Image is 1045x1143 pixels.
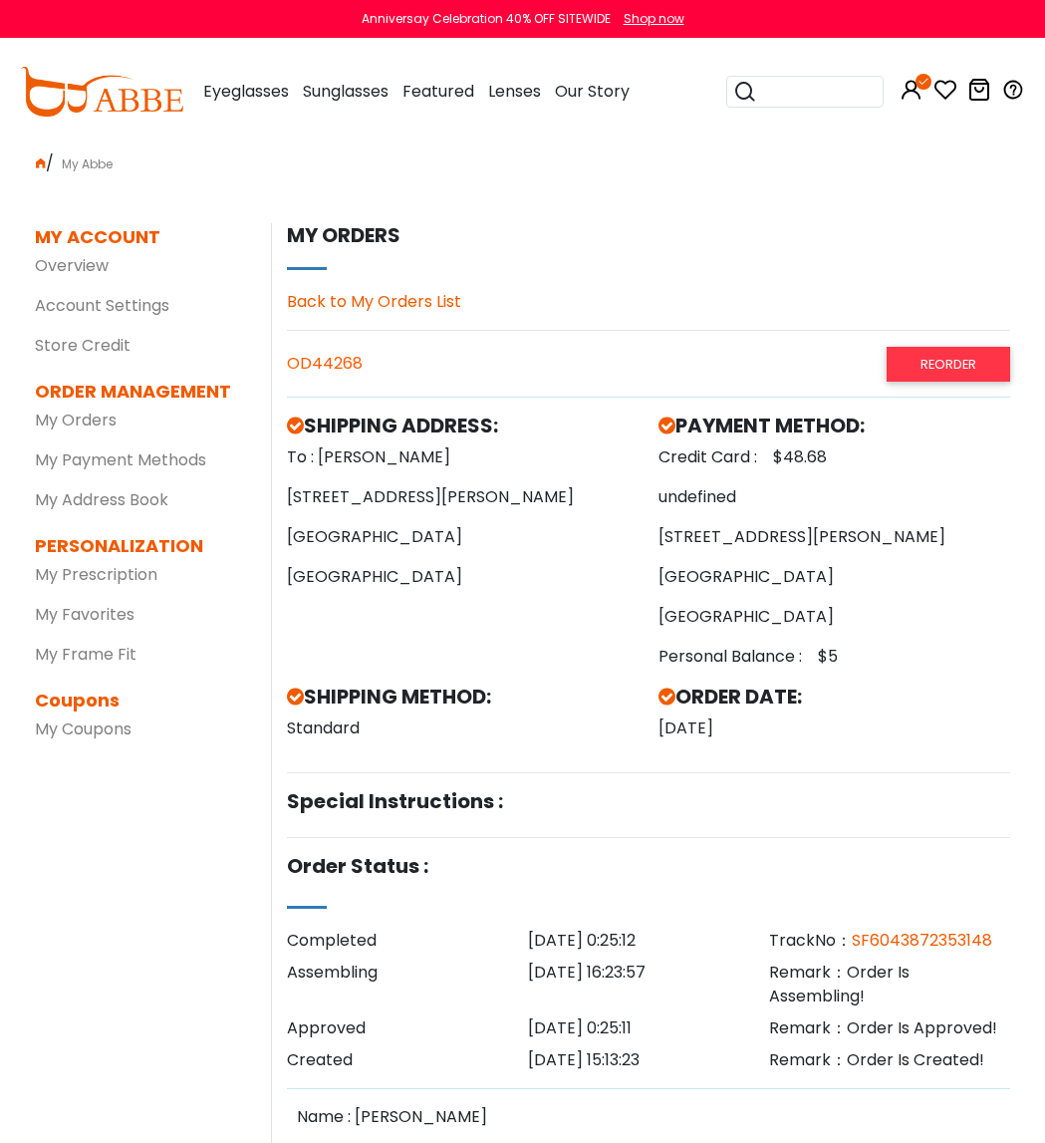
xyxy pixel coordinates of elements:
div: Created [287,1048,528,1072]
h5: SHIPPING ADDRESS: [287,414,639,437]
a: My Favorites [35,603,134,626]
dt: ORDER MANAGEMENT [35,378,241,405]
div: Anniversay Celebration 40% OFF SITEWIDE [362,10,611,28]
dt: PERSONALIZATION [35,532,241,559]
dt: MY ACCOUNT [35,223,160,250]
div: [DATE] 15:13:23 [528,1048,769,1072]
div: [DATE] 0:25:11 [528,1016,769,1040]
div: Remark：Order Is Approved! [769,1016,1010,1040]
span: Lenses [488,80,541,103]
h5: Order Status : [287,854,428,878]
span: Sunglasses [303,80,389,103]
div: TrackNo： [769,929,1010,953]
div: Completed [287,929,528,953]
div: Approved [287,1016,528,1040]
span: Featured [402,80,474,103]
div: [DATE] 0:25:12 [528,929,769,953]
p: Credit Card : $48.68 [658,445,1010,469]
a: SF6043872353148 [852,929,992,952]
a: My Orders [35,409,117,431]
a: Shop now [614,10,684,27]
a: My Frame Fit [35,643,136,666]
p: [GEOGRAPHIC_DATA] [658,605,1010,629]
a: Store Credit [35,334,131,357]
div: Remark：Order Is Assembling! [769,961,1010,1008]
p: [STREET_ADDRESS][PERSON_NAME] [658,525,1010,549]
h5: ORDER DATE: [658,685,1010,709]
a: Back to My Orders List [287,290,461,313]
p: [GEOGRAPHIC_DATA] [287,565,639,589]
p: undefined [658,485,1010,509]
div: Remark：Order Is Created! [769,1048,1010,1072]
h5: PAYMENT METHOD: [658,414,1010,437]
div: OD44268 [287,347,1010,381]
h5: My orders [287,223,1010,247]
div: / [20,143,1025,175]
a: Account Settings [35,294,169,317]
span: Eyeglasses [203,80,289,103]
a: My Payment Methods [35,448,206,471]
p: [DATE] [658,716,1010,740]
a: Reorder [887,347,1010,382]
a: My Prescription [35,563,157,586]
dt: Coupons [35,687,241,714]
h5: Special Instructions : [287,789,503,813]
div: Shop now [624,10,684,28]
a: My Coupons [35,717,131,740]
p: [STREET_ADDRESS][PERSON_NAME] [287,485,639,509]
div: Assembling [287,961,528,1008]
div: [DATE] 16:23:57 [528,961,769,1008]
img: home.png [36,158,46,168]
a: Overview [35,254,109,277]
p: [GEOGRAPHIC_DATA] [287,525,639,549]
p: [GEOGRAPHIC_DATA] [658,565,1010,589]
h5: SHIPPING METHOD: [287,685,639,709]
span: Standard [287,716,360,739]
a: My Address Book [35,488,168,511]
p: Personal Balance : $5 [658,645,1010,669]
p: Name : [PERSON_NAME] [297,1105,639,1129]
span: My Abbe [54,155,121,172]
span: Our Story [555,80,630,103]
p: To : [PERSON_NAME] [287,445,639,469]
img: abbeglasses.com [20,67,183,117]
